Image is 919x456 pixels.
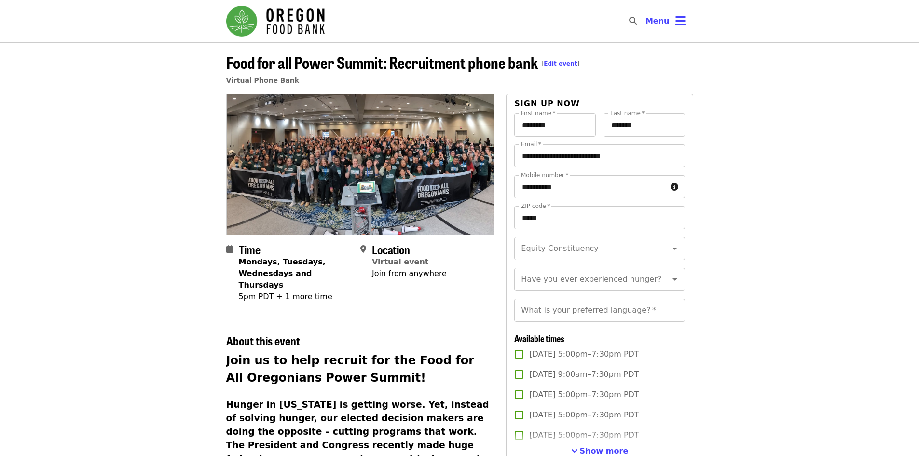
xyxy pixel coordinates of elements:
span: Menu [645,16,670,26]
i: calendar icon [226,245,233,254]
i: map-marker-alt icon [360,245,366,254]
i: search icon [629,16,637,26]
input: What is your preferred language? [514,299,685,322]
button: Toggle account menu [638,10,693,33]
i: circle-info icon [671,182,678,192]
input: Mobile number [514,175,666,198]
strong: Mondays, Tuesdays, Wednesdays and Thursdays [239,257,326,290]
input: First name [514,113,596,137]
span: [ ] [542,60,580,67]
button: Open [668,242,682,255]
span: Available times [514,332,564,345]
label: ZIP code [521,203,550,209]
span: Join from anywhere [372,269,447,278]
img: Oregon Food Bank - Home [226,6,325,37]
span: [DATE] 5:00pm–7:30pm PDT [529,409,639,421]
span: Location [372,241,410,258]
label: Mobile number [521,172,568,178]
a: Virtual Phone Bank [226,76,300,84]
img: Food for all Power Summit: Recruitment phone bank organized by Oregon Food Bank [227,94,494,234]
h2: Join us to help recruit for the Food for All Oregonians Power Summit! [226,352,495,387]
input: Last name [604,113,685,137]
input: Email [514,144,685,167]
span: [DATE] 5:00pm–7:30pm PDT [529,348,639,360]
span: Show more [580,446,629,456]
a: Virtual event [372,257,429,266]
input: Search [643,10,650,33]
span: Sign up now [514,99,580,108]
a: Edit event [544,60,577,67]
label: Last name [610,111,645,116]
span: About this event [226,332,300,349]
i: bars icon [675,14,686,28]
span: [DATE] 9:00am–7:30pm PDT [529,369,639,380]
input: ZIP code [514,206,685,229]
span: [DATE] 5:00pm–7:30pm PDT [529,429,639,441]
label: Email [521,141,541,147]
span: Food for all Power Summit: Recruitment phone bank [226,51,580,73]
div: 5pm PDT + 1 more time [239,291,353,303]
button: Open [668,273,682,286]
label: First name [521,111,556,116]
span: Time [239,241,261,258]
span: [DATE] 5:00pm–7:30pm PDT [529,389,639,401]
